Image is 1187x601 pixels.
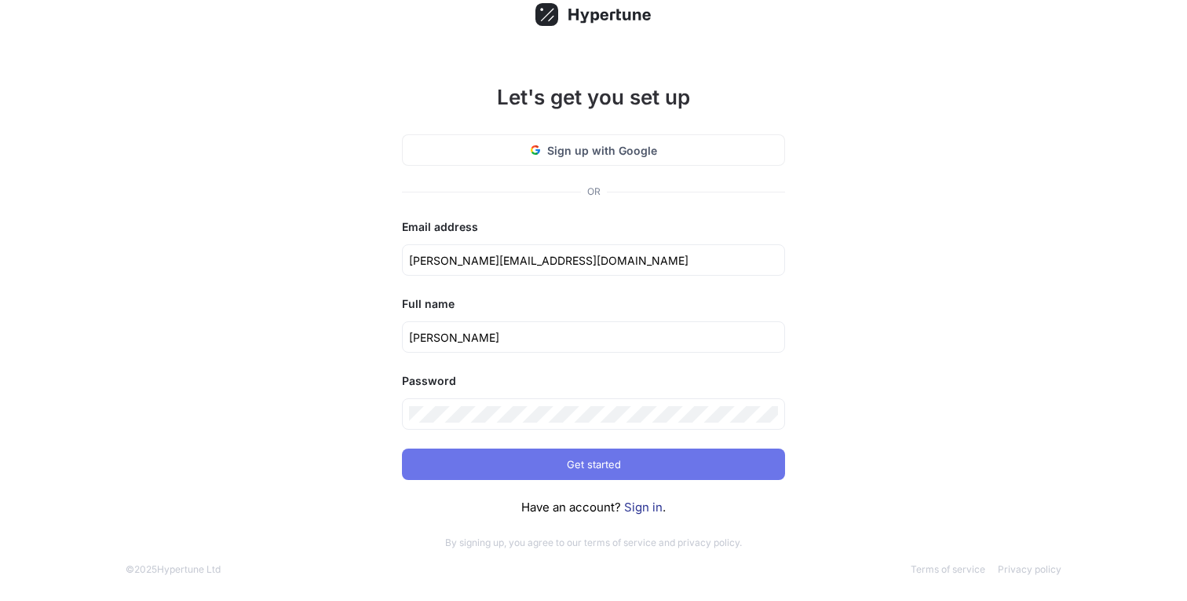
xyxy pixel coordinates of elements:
p: By signing up, you agree to our and . [402,536,785,550]
div: Email address [402,218,785,236]
h1: Let's get you set up [402,82,785,112]
div: Password [402,372,785,390]
input: name@company.com [409,252,778,269]
div: OR [587,185,601,199]
div: Full name [402,295,785,313]
a: Terms of service [911,563,985,575]
span: Sign up with Google [547,142,657,159]
div: Have an account? . [402,499,785,517]
div: © 2025 Hypertune Ltd [126,563,221,577]
a: Privacy policy [998,563,1061,575]
a: Sign in [624,500,663,515]
span: Get started [567,460,621,469]
button: Get started [402,449,785,480]
a: terms of service [584,537,656,548]
input: Full name [409,329,778,346]
button: Sign up with Google [402,134,785,166]
a: privacy policy [678,537,740,548]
